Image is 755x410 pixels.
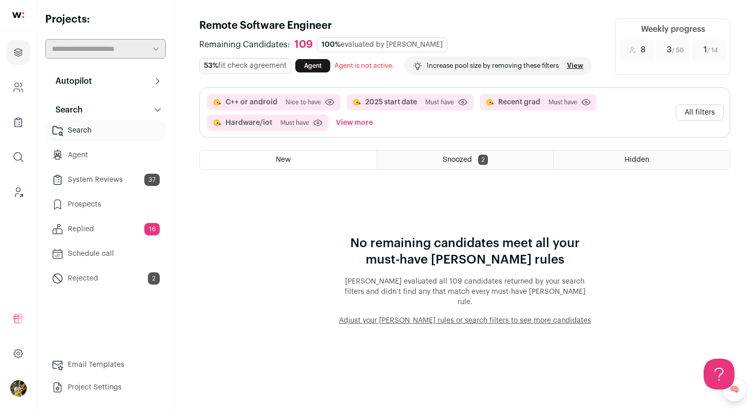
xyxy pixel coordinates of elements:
span: Must have [280,119,309,127]
a: Snoozed 2 [377,151,553,169]
div: evaluated by [PERSON_NAME] [317,37,447,52]
span: 100% [322,41,341,48]
p: Increase pool size by removing these filters [427,62,559,70]
span: Snoozed [443,156,472,163]
p: Autopilot [49,75,92,87]
button: View more [334,115,375,131]
span: 2 [478,155,488,165]
span: Agent is not active. [334,62,394,69]
span: 2 [148,272,160,285]
a: Replied16 [45,219,166,239]
span: Hidden [625,156,649,163]
span: Must have [425,98,454,106]
a: Agent [295,59,330,72]
img: 6689865-medium_jpg [10,380,27,397]
span: Must have [549,98,577,106]
span: 16 [144,223,160,235]
a: 🧠 [722,377,747,402]
span: Remaining Candidates: [199,39,290,51]
button: Open dropdown [10,380,27,397]
span: 1 [704,44,718,56]
button: C++ or android [225,97,277,107]
a: Projects [6,40,30,65]
div: Weekly progress [641,23,705,35]
a: Project Settings [45,377,166,398]
h2: Projects: [45,12,166,27]
p: [PERSON_NAME] evaluated all 109 candidates returned by your search filters and didn’t find any th... [336,276,593,307]
a: System Reviews37 [45,170,166,190]
a: Leads (Backoffice) [6,180,30,204]
iframe: Help Scout Beacon - Open [704,359,734,389]
button: Recent grad [498,97,540,107]
div: 109 [294,39,313,51]
a: View [567,62,583,70]
button: 2025 start date [365,97,417,107]
div: fit check agreement [199,58,291,73]
a: Agent [45,145,166,165]
h1: Remote Software Engineer [199,18,603,33]
button: Hardware/iot [225,118,272,128]
button: Adjust your [PERSON_NAME] rules or search filters to see more candidates [336,315,593,326]
span: 3 [667,44,684,56]
a: Rejected2 [45,268,166,289]
span: New [276,156,291,163]
span: / 14 [707,47,718,53]
a: Company Lists [6,110,30,135]
a: Schedule call [45,244,166,264]
span: 8 [640,44,646,56]
a: Search [45,120,166,141]
span: / 50 [672,47,684,53]
a: Hidden [554,151,730,169]
p: Search [49,104,83,116]
button: All filters [676,104,724,121]
button: Autopilot [45,71,166,91]
button: Search [45,100,166,120]
a: Company and ATS Settings [6,75,30,100]
a: Prospects [45,194,166,215]
span: Nice to have [286,98,321,106]
img: wellfound-shorthand-0d5821cbd27db2630d0214b213865d53afaa358527fdda9d0ea32b1df1b89c2c.svg [12,12,24,18]
p: No remaining candidates meet all your must-have [PERSON_NAME] rules [336,235,593,268]
span: 53% [204,62,218,69]
span: 37 [144,174,160,186]
a: Email Templates [45,355,166,375]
